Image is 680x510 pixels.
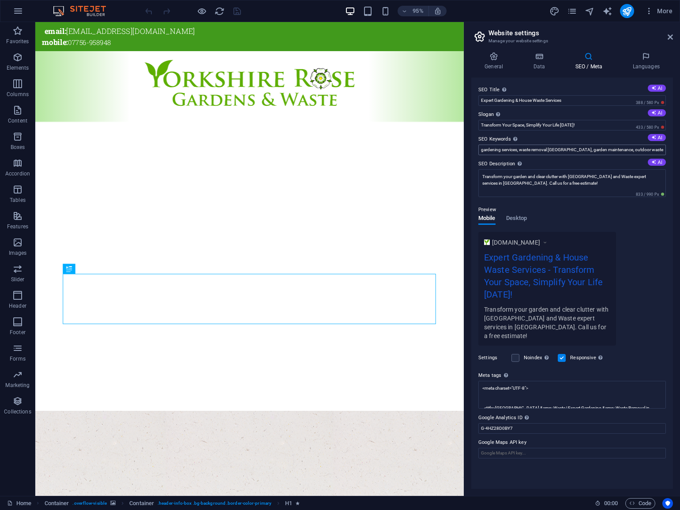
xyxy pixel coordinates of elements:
label: Google Analytics ID [478,413,666,423]
button: text_generator [602,6,613,16]
label: SEO Keywords [478,134,666,145]
i: Navigator [585,6,595,16]
span: Code [629,498,651,509]
span: Click to select. Double-click to edit [129,498,154,509]
button: SEO Description [648,159,666,166]
label: Noindex [524,353,552,363]
i: On resize automatically adjust zoom level to fit chosen device. [434,7,442,15]
p: Accordion [5,170,30,177]
button: reload [214,6,225,16]
span: : [610,500,612,506]
i: Element contains an animation [296,501,300,506]
label: Slogan [478,109,666,120]
span: [DOMAIN_NAME] [492,238,540,247]
button: More [641,4,676,18]
i: Publish [622,6,632,16]
span: 833 / 990 Px [634,191,666,197]
button: pages [567,6,578,16]
h4: Languages [619,52,673,71]
label: SEO Description [478,159,666,169]
span: More [645,7,672,15]
label: SEO Title [478,85,666,95]
button: Usercentrics [662,498,673,509]
i: This element contains a background [110,501,116,506]
i: AI Writer [602,6,612,16]
p: Marketing [5,382,30,389]
i: Pages (Ctrl+Alt+S) [567,6,577,16]
p: Forms [10,355,26,362]
button: 95% [398,6,429,16]
span: Desktop [506,213,527,225]
div: Preview [478,215,527,232]
span: Click to select. Double-click to edit [285,498,292,509]
button: Slogan [648,109,666,116]
button: SEO Title [648,85,666,92]
button: SEO Keywords [648,134,666,141]
h4: Data [520,52,562,71]
p: Images [9,249,27,257]
span: 00 00 [604,498,618,509]
span: . overflow-visible [72,498,107,509]
div: Transform your garden and clear clutter with [GEOGRAPHIC_DATA] and Waste expert services in [GEOG... [484,305,610,340]
h6: 95% [411,6,425,16]
nav: breadcrumb [45,498,300,509]
label: Meta tags [478,370,666,381]
h2: Website settings [488,29,673,37]
h6: Session time [595,498,618,509]
p: Columns [7,91,29,98]
p: Content [8,117,27,124]
a: Click to cancel selection. Double-click to open Pages [7,498,31,509]
i: Design (Ctrl+Alt+Y) [549,6,560,16]
div: Expert Gardening & House Waste Services - Transform Your Space, Simplify Your Life [DATE]! [484,251,610,305]
h4: SEO / Meta [562,52,619,71]
span: . header-info-box .bg-background .border-color-primary [158,498,271,509]
span: 388 / 580 Px [634,100,666,106]
i: Reload page [214,6,225,16]
p: Collections [4,408,31,415]
h3: Manage your website settings [488,37,655,45]
span: Mobile [478,213,496,225]
h4: General [471,52,520,71]
img: favicon-sYyhfRvXDRc5jlO4Oq0fUg-FvwGd2Fa_ZHVoYnB5CdSFw.png [484,239,490,245]
p: Slider [11,276,25,283]
input: Slogan... [478,120,666,130]
p: Preview [478,205,496,215]
button: Code [625,498,655,509]
span: 433 / 580 Px [634,124,666,130]
img: Editor Logo [51,6,117,16]
button: publish [620,4,634,18]
input: Google Maps API key... [478,448,666,458]
button: Click here to leave preview mode and continue editing [196,6,207,16]
p: Features [7,223,28,230]
p: Favorites [6,38,29,45]
p: Footer [10,329,26,336]
p: Header [9,302,26,309]
button: design [549,6,560,16]
p: Boxes [11,144,25,151]
label: Responsive [570,353,605,363]
label: Settings [478,353,507,363]
label: Google Maps API key [478,437,666,448]
input: G-1A2B3C456 [478,423,666,434]
button: navigator [585,6,595,16]
span: Click to select. Double-click to edit [45,498,69,509]
p: Tables [10,197,26,204]
p: Elements [7,64,29,71]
